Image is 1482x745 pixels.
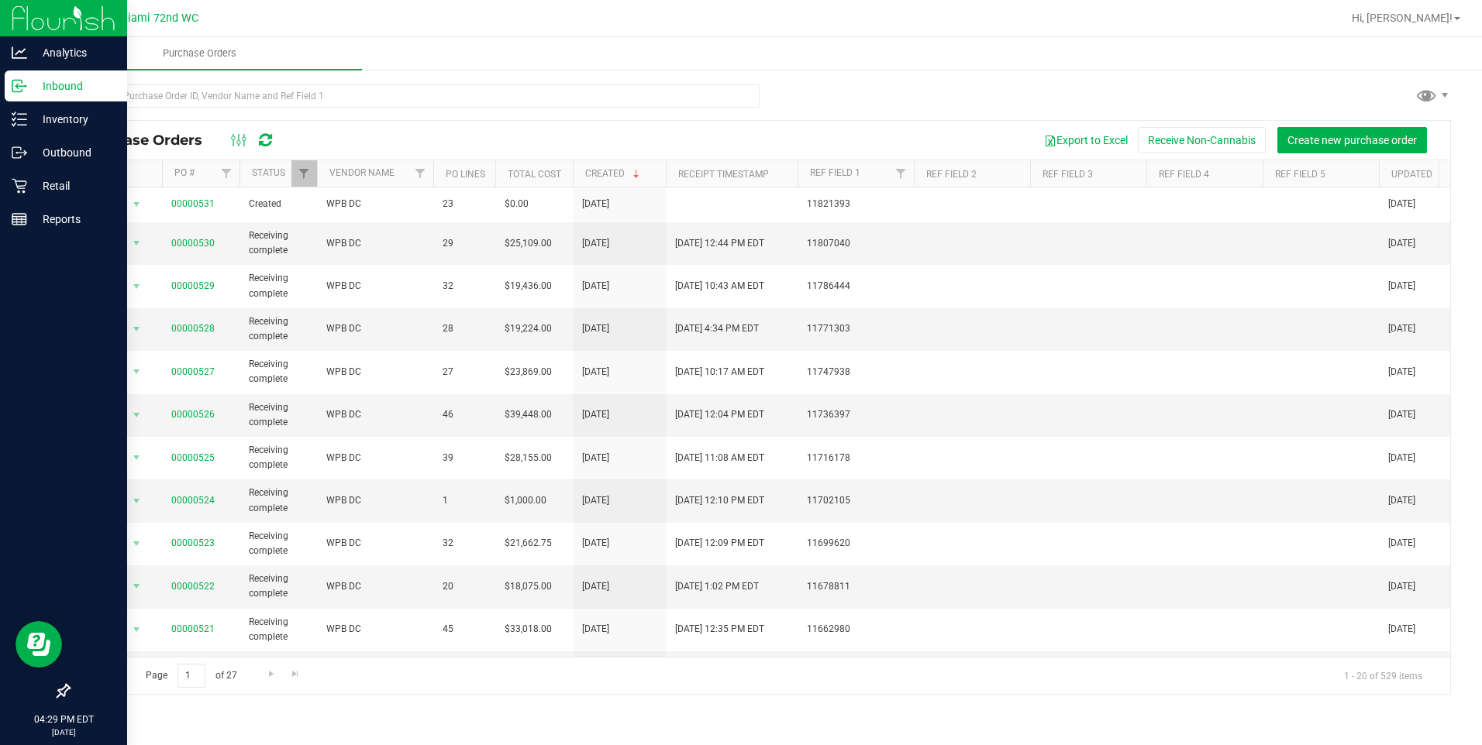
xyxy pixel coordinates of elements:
[1352,12,1453,24] span: Hi, [PERSON_NAME]!
[807,321,905,336] span: 11771303
[443,451,486,465] span: 39
[12,145,27,160] inline-svg: Outbound
[1388,365,1415,379] span: [DATE]
[252,167,285,178] a: Status
[582,493,609,508] span: [DATE]
[249,486,308,515] span: Receiving complete
[678,169,769,180] a: Receipt Timestamp
[1275,169,1325,180] a: Ref Field 5
[260,664,282,685] a: Go to the next page
[27,110,120,129] p: Inventory
[807,197,905,211] span: 11821393
[675,236,764,251] span: [DATE] 12:44 PM EDT
[505,236,552,251] span: $25,109.00
[326,365,424,379] span: WPB DC
[326,279,424,294] span: WPB DC
[1138,127,1266,153] button: Receive Non-Cannabis
[81,132,218,149] span: Purchase Orders
[37,37,362,70] a: Purchase Orders
[675,321,759,336] span: [DATE] 4:34 PM EDT
[443,197,486,211] span: 23
[171,537,215,548] a: 00000523
[505,622,552,637] span: $33,018.00
[807,365,905,379] span: 11747938
[1391,169,1432,180] a: Updated
[582,622,609,637] span: [DATE]
[171,623,215,634] a: 00000521
[807,493,905,508] span: 11702105
[27,43,120,62] p: Analytics
[12,112,27,127] inline-svg: Inventory
[1388,622,1415,637] span: [DATE]
[127,447,146,469] span: select
[326,536,424,551] span: WPB DC
[118,12,198,25] span: Miami 72nd WC
[214,160,240,187] a: Filter
[127,575,146,597] span: select
[27,143,120,162] p: Outbound
[582,236,609,251] span: [DATE]
[1388,279,1415,294] span: [DATE]
[326,579,424,594] span: WPB DC
[249,572,308,601] span: Receiving complete
[807,579,905,594] span: 11678811
[675,622,764,637] span: [DATE] 12:35 PM EDT
[16,621,62,668] iframe: Resource center
[508,169,561,180] a: Total Cost
[585,168,643,179] a: Created
[171,323,215,334] a: 00000528
[326,493,424,508] span: WPB DC
[326,622,424,637] span: WPB DC
[1388,451,1415,465] span: [DATE]
[443,493,486,508] span: 1
[1388,236,1415,251] span: [DATE]
[443,279,486,294] span: 32
[171,238,215,249] a: 00000530
[249,271,308,300] span: Receiving complete
[582,536,609,551] span: [DATE]
[1159,169,1209,180] a: Ref Field 4
[505,321,552,336] span: $19,224.00
[12,78,27,94] inline-svg: Inbound
[133,664,250,688] span: Page of 27
[675,493,764,508] span: [DATE] 12:10 PM EDT
[171,581,215,592] a: 00000522
[174,167,195,178] a: PO #
[807,536,905,551] span: 11699620
[127,404,146,426] span: select
[582,321,609,336] span: [DATE]
[443,407,486,422] span: 46
[12,45,27,60] inline-svg: Analytics
[171,409,215,420] a: 00000526
[675,451,764,465] span: [DATE] 11:08 AM EDT
[7,712,120,726] p: 04:29 PM EDT
[582,365,609,379] span: [DATE]
[7,726,120,738] p: [DATE]
[888,160,914,187] a: Filter
[1388,493,1415,508] span: [DATE]
[443,236,486,251] span: 29
[326,236,424,251] span: WPB DC
[807,236,905,251] span: 11807040
[582,451,609,465] span: [DATE]
[505,197,529,211] span: $0.00
[582,579,609,594] span: [DATE]
[326,321,424,336] span: WPB DC
[249,357,308,386] span: Receiving complete
[127,619,146,640] span: select
[807,622,905,637] span: 11662980
[505,365,552,379] span: $23,869.00
[171,198,215,209] a: 00000531
[249,197,308,211] span: Created
[582,279,609,294] span: [DATE]
[505,451,552,465] span: $28,155.00
[127,361,146,383] span: select
[127,232,146,254] span: select
[27,210,120,228] p: Reports
[171,366,215,377] a: 00000527
[675,365,764,379] span: [DATE] 10:17 AM EDT
[329,167,395,178] a: Vendor Name
[1277,127,1427,153] button: Create new purchase order
[443,365,486,379] span: 27
[171,495,215,506] a: 00000524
